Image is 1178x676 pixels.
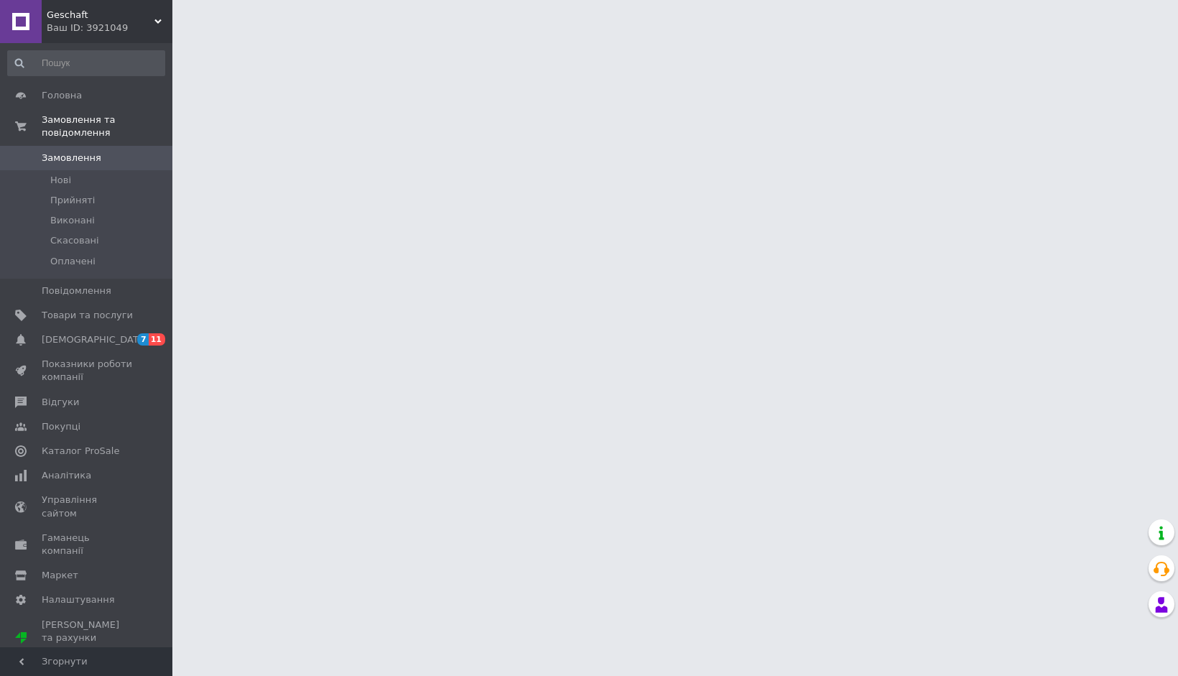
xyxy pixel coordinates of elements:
[42,309,133,322] span: Товари та послуги
[42,619,133,658] span: [PERSON_NAME] та рахунки
[149,333,165,346] span: 11
[47,22,172,34] div: Ваш ID: 3921049
[42,114,172,139] span: Замовлення та повідомлення
[42,469,91,482] span: Аналітика
[42,152,101,165] span: Замовлення
[50,255,96,268] span: Оплачені
[42,593,115,606] span: Налаштування
[42,445,119,458] span: Каталог ProSale
[42,284,111,297] span: Повідомлення
[42,420,80,433] span: Покупці
[42,358,133,384] span: Показники роботи компанії
[42,532,133,557] span: Гаманець компанії
[50,234,99,247] span: Скасовані
[50,194,95,207] span: Прийняті
[42,89,82,102] span: Головна
[137,333,149,346] span: 7
[47,9,154,22] span: Geschaft
[42,494,133,519] span: Управління сайтом
[42,396,79,409] span: Відгуки
[42,333,148,346] span: [DEMOGRAPHIC_DATA]
[50,214,95,227] span: Виконані
[42,644,133,657] div: Prom топ
[50,174,71,187] span: Нові
[7,50,165,76] input: Пошук
[42,569,78,582] span: Маркет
